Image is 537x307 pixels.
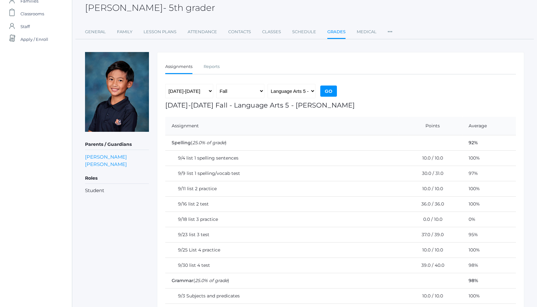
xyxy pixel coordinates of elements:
td: 97% [462,166,516,181]
td: 9/9 list 1 spelling/vocab test [165,166,399,181]
td: 98% [462,258,516,273]
span: Apply / Enroll [20,33,48,46]
a: Lesson Plans [144,26,176,38]
span: Grammar [172,278,193,283]
input: Go [320,86,337,97]
td: 100% [462,181,516,196]
span: Classrooms [20,7,44,20]
a: Medical [357,26,377,38]
a: Family [117,26,132,38]
td: 9/25 List 4 practice [165,242,399,258]
td: 9/16 list 2 test [165,196,399,212]
td: 9/3 Subjects and predicates [165,288,399,303]
td: 100% [462,196,516,212]
td: 39.0 / 40.0 [399,258,462,273]
h2: [PERSON_NAME] [85,3,215,13]
em: 25.0% of grade [195,278,228,283]
td: 9/11 list 2 practice [165,181,399,196]
td: 10.0 / 10.0 [399,242,462,258]
a: Classes [262,26,281,38]
td: 100% [462,288,516,303]
td: 9/30 list 4 test [165,258,399,273]
a: Assignments [165,60,192,74]
a: [PERSON_NAME] [85,161,127,168]
td: 10.0 / 10.0 [399,288,462,303]
td: 37.0 / 39.0 [399,227,462,242]
a: General [85,26,106,38]
h1: [DATE]-[DATE] Fall - Language Arts 5 - [PERSON_NAME] [165,101,516,109]
h5: Parents / Guardians [85,139,149,150]
th: Average [462,117,516,135]
td: 10.0 / 10.0 [399,150,462,166]
td: 0% [462,212,516,227]
td: 30.0 / 31.0 [399,166,462,181]
td: 9/4 list 1 spelling sentences [165,150,399,166]
th: Assignment [165,117,399,135]
img: Matteo Soratorio [85,52,149,132]
h5: Roles [85,173,149,184]
td: 100% [462,150,516,166]
a: Contacts [228,26,251,38]
span: - 5th grader [163,2,215,13]
span: Spelling [172,140,191,146]
td: 95% [462,227,516,242]
a: [PERSON_NAME] [85,153,127,161]
td: ( ) [165,273,462,288]
td: 36.0 / 36.0 [399,196,462,212]
td: 92% [462,135,516,150]
span: Staff [20,20,30,33]
a: Reports [204,60,220,73]
td: 9/23 list 3 test [165,227,399,242]
a: Grades [327,26,346,39]
li: Student [85,187,149,194]
a: Schedule [292,26,316,38]
td: 10.0 / 10.0 [399,181,462,196]
em: 25.0% of grade [192,140,225,146]
a: Attendance [188,26,217,38]
td: ( ) [165,135,462,150]
td: 9/18 list 3 practice [165,212,399,227]
td: 100% [462,242,516,258]
th: Points [399,117,462,135]
td: 98% [462,273,516,288]
td: 0.0 / 10.0 [399,212,462,227]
